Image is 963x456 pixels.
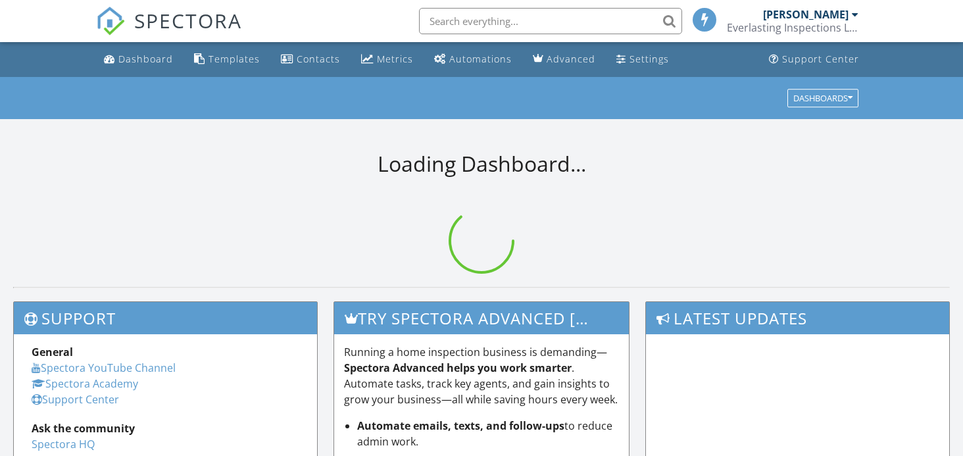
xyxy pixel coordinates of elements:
h3: Support [14,302,317,334]
div: Everlasting Inspections LLC [727,21,858,34]
p: Running a home inspection business is demanding— . Automate tasks, track key agents, and gain ins... [344,344,620,407]
div: Automations [449,53,512,65]
div: Contacts [297,53,340,65]
a: Metrics [356,47,418,72]
a: Advanced [528,47,601,72]
a: Spectora HQ [32,437,95,451]
a: Spectora Academy [32,376,138,391]
a: Dashboard [99,47,178,72]
a: Templates [189,47,265,72]
div: [PERSON_NAME] [763,8,849,21]
div: Advanced [547,53,595,65]
h3: Latest Updates [646,302,949,334]
div: Ask the community [32,420,299,436]
strong: Automate emails, texts, and follow-ups [357,418,564,433]
button: Dashboards [787,89,858,107]
div: Templates [209,53,260,65]
li: to reduce admin work. [357,418,620,449]
a: Contacts [276,47,345,72]
a: Support Center [32,392,119,407]
span: SPECTORA [134,7,242,34]
a: Automations (Basic) [429,47,517,72]
div: Settings [630,53,669,65]
a: SPECTORA [96,18,242,45]
img: The Best Home Inspection Software - Spectora [96,7,125,36]
div: Dashboards [793,93,852,103]
a: Settings [611,47,674,72]
strong: General [32,345,73,359]
div: Dashboard [118,53,173,65]
a: Spectora YouTube Channel [32,361,176,375]
div: Support Center [782,53,859,65]
input: Search everything... [419,8,682,34]
strong: Spectora Advanced helps you work smarter [344,361,572,375]
h3: Try spectora advanced [DATE] [334,302,630,334]
div: Metrics [377,53,413,65]
a: Support Center [764,47,864,72]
